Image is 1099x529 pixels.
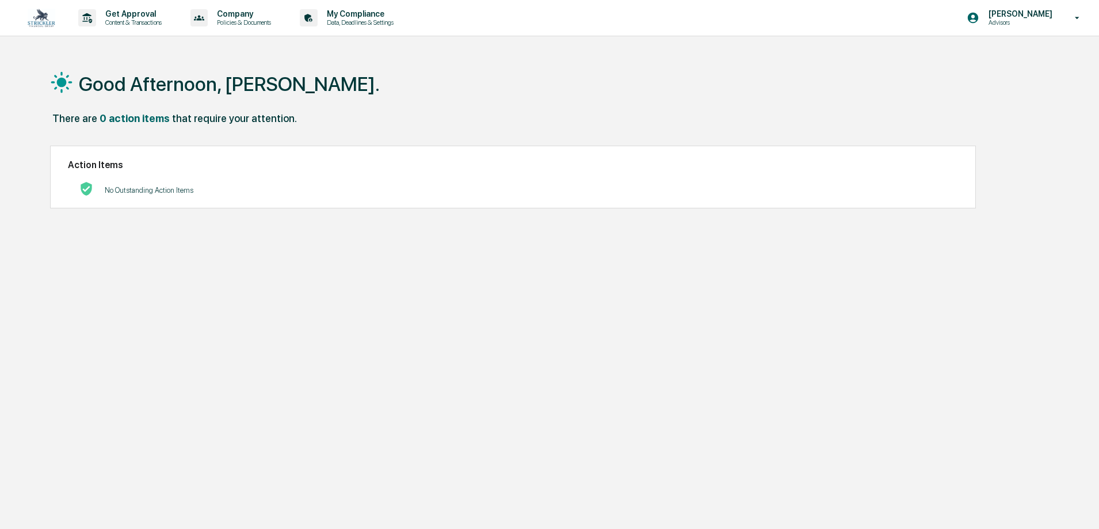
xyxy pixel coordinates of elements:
[79,73,380,96] h1: Good Afternoon, [PERSON_NAME].
[318,18,399,26] p: Data, Deadlines & Settings
[79,182,93,196] img: No Actions logo
[28,9,55,27] img: logo
[318,9,399,18] p: My Compliance
[979,9,1058,18] p: [PERSON_NAME]
[172,112,297,124] div: that require your attention.
[96,18,167,26] p: Content & Transactions
[68,159,958,170] h2: Action Items
[979,18,1058,26] p: Advisors
[100,112,170,124] div: 0 action items
[52,112,97,124] div: There are
[105,186,193,195] p: No Outstanding Action Items
[96,9,167,18] p: Get Approval
[208,9,277,18] p: Company
[208,18,277,26] p: Policies & Documents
